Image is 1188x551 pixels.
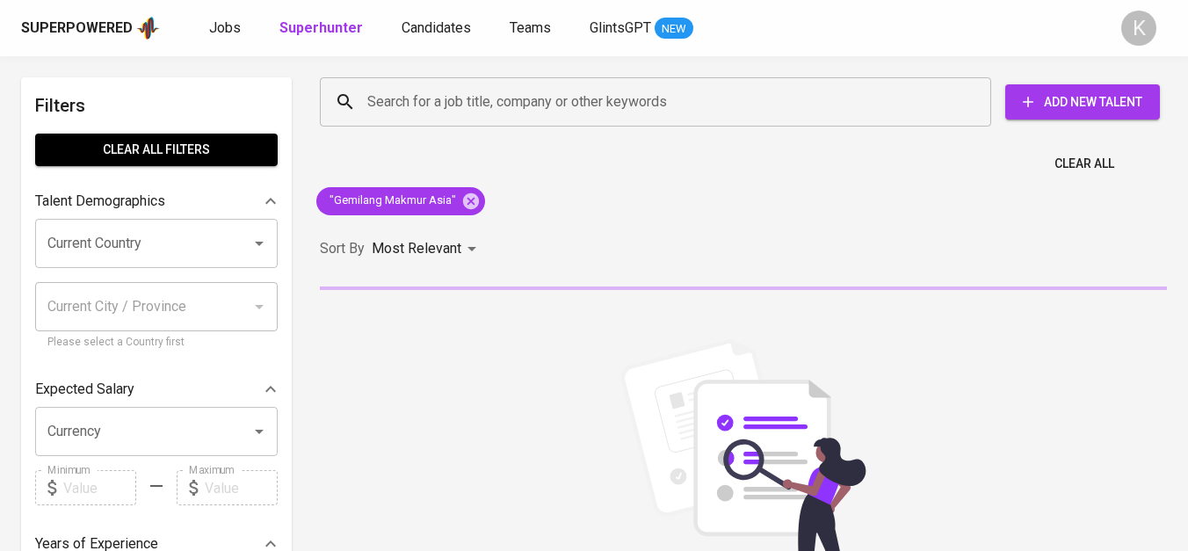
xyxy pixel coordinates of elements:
[35,191,165,212] p: Talent Demographics
[247,231,272,256] button: Open
[316,187,485,215] div: "Gemilang Makmur Asia"
[1054,153,1114,175] span: Clear All
[49,139,264,161] span: Clear All filters
[47,334,265,352] p: Please select a Country first
[21,15,160,41] a: Superpoweredapp logo
[247,419,272,444] button: Open
[510,18,554,40] a: Teams
[1005,84,1160,120] button: Add New Talent
[316,192,467,209] span: "Gemilang Makmur Asia"
[35,372,278,407] div: Expected Salary
[136,15,160,41] img: app logo
[1047,148,1121,180] button: Clear All
[402,19,471,36] span: Candidates
[63,470,136,505] input: Value
[510,19,551,36] span: Teams
[372,233,482,265] div: Most Relevant
[1121,11,1156,46] div: K
[21,18,133,39] div: Superpowered
[320,238,365,259] p: Sort By
[279,18,366,40] a: Superhunter
[402,18,474,40] a: Candidates
[590,19,651,36] span: GlintsGPT
[209,19,241,36] span: Jobs
[1019,91,1146,113] span: Add New Talent
[35,134,278,166] button: Clear All filters
[35,91,278,120] h6: Filters
[35,184,278,219] div: Talent Demographics
[372,238,461,259] p: Most Relevant
[590,18,693,40] a: GlintsGPT NEW
[279,19,363,36] b: Superhunter
[35,379,134,400] p: Expected Salary
[655,20,693,38] span: NEW
[205,470,278,505] input: Value
[209,18,244,40] a: Jobs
